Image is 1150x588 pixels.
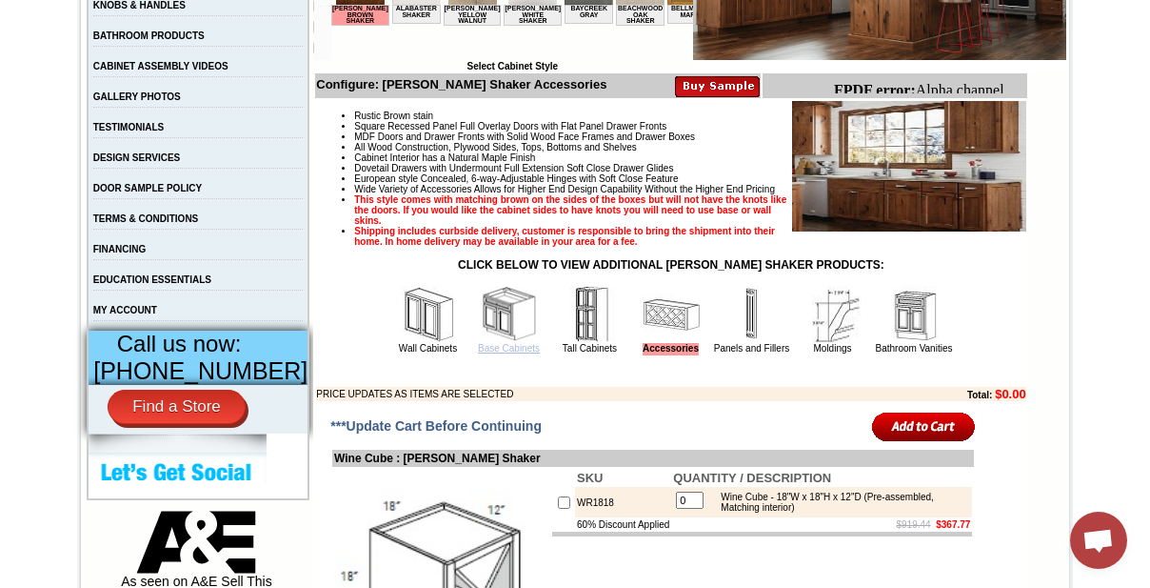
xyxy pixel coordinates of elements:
[172,87,230,108] td: [PERSON_NAME] White Shaker
[330,418,542,434] span: ***Update Cart Before Continuing
[876,343,953,354] a: Bathroom Vanities
[967,390,992,400] b: Total:
[230,53,233,54] img: spacer.gif
[354,142,1025,152] li: All Wood Construction, Plywood Sides, Tops, Bottoms and Shelves
[233,87,282,106] td: Baycreek Gray
[316,77,606,91] b: Configure: [PERSON_NAME] Shaker Accessories
[354,226,775,247] strong: Shipping includes curbside delivery, customer is responsible to bring the shipment into their hom...
[885,286,942,343] img: Bathroom Vanities
[354,152,1025,163] li: Cabinet Interior has a Natural Maple Finish
[169,53,172,54] img: spacer.gif
[93,357,307,384] span: [PHONE_NUMBER]
[897,519,931,530] s: $919.44
[354,184,1025,194] li: Wide Variety of Accessories Allows for Higher End Design Capability Without the Higher End Pricing
[643,286,700,343] img: Accessories
[354,121,1025,132] li: Square Recessed Panel Full Overlay Doors with Flat Panel Drawer Fronts
[575,487,671,517] td: WR1818
[316,387,862,401] td: PRICE UPDATES AS ITEMS ARE SELECTED
[354,163,1025,173] li: Dovetail Drawers with Undermount Full Extension Soft Close Drawer Glides
[481,286,538,343] img: Base Cabinets
[58,53,61,54] img: spacer.gif
[93,30,205,41] a: BATHROOM PRODUCTS
[93,305,157,315] a: MY ACCOUNT
[8,8,192,59] body: Alpha channel not supported: images/B12CTRY_JSI_1.1.jpg.png
[995,387,1026,401] b: $0.00
[354,111,1025,121] li: Rustic Brown stain
[93,274,211,285] a: EDUCATION ESSENTIALS
[61,87,109,106] td: Alabaster Shaker
[108,390,246,424] a: Find a Store
[93,91,181,102] a: GALLERY PHOTOS
[354,132,1025,142] li: MDF Doors and Drawer Fronts with Solid Wood Face Frames and Drawer Boxes
[93,183,202,193] a: DOOR SAMPLE POLICY
[399,343,457,354] a: Wall Cabinets
[813,343,851,354] a: Moldings
[936,519,970,530] b: $367.77
[643,343,699,355] a: Accessories
[1070,512,1127,569] div: Open chat
[458,258,884,272] strong: CLICK BELOW TO VIEW ADDITIONAL [PERSON_NAME] SHAKER PRODUCTS:
[354,194,786,226] strong: This style comes with matching brown on the sides of the boxes but will not have the knots like t...
[282,53,285,54] img: spacer.gif
[93,122,164,132] a: TESTIMONIALS
[93,213,199,224] a: TERMS & CONDITIONS
[112,87,170,108] td: [PERSON_NAME] Yellow Walnut
[872,411,976,442] input: Add to Cart
[577,471,603,485] b: SKU
[478,343,540,354] a: Base Cabinets
[466,61,558,71] b: Select Cabinet Style
[285,87,333,108] td: Beachwood Oak Shaker
[563,343,617,354] a: Tall Cabinets
[562,286,619,343] img: Tall Cabinets
[117,331,242,356] span: Call us now:
[575,517,671,532] td: 60% Discount Applied
[714,343,789,354] a: Panels and Fillers
[400,286,457,343] img: Wall Cabinets
[93,244,147,254] a: FINANCING
[673,471,831,485] b: QUANTITY / DESCRIPTION
[93,152,181,163] a: DESIGN SERVICES
[804,286,862,343] img: Moldings
[109,53,112,54] img: spacer.gif
[333,53,336,54] img: spacer.gif
[711,492,967,513] div: Wine Cube - 18"W x 18"H x 12"D (Pre-assembled, Matching interior)
[336,87,385,106] td: Bellmonte Maple
[724,286,781,343] img: Panels and Fillers
[332,450,974,467] td: Wine Cube : [PERSON_NAME] Shaker
[93,61,228,71] a: CABINET ASSEMBLY VIDEOS
[354,173,1025,184] li: European style Concealed, 6-way-Adjustable Hinges with Soft Close Feature
[792,101,1026,232] img: Product Image
[8,8,89,24] b: FPDF error:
